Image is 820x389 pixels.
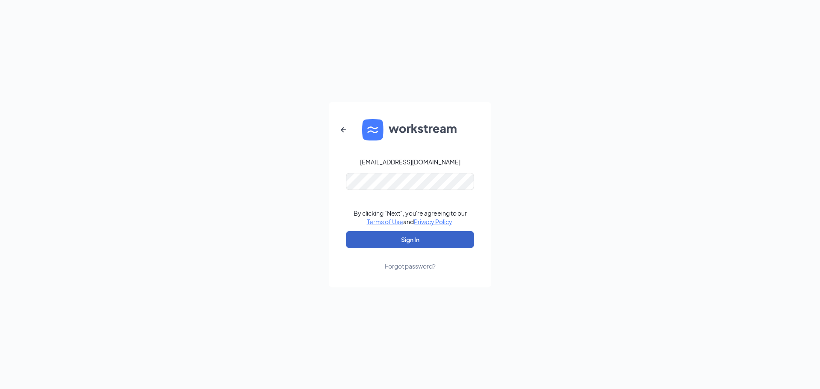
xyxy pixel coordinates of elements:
[354,209,467,226] div: By clicking "Next", you're agreeing to our and .
[360,158,460,166] div: [EMAIL_ADDRESS][DOMAIN_NAME]
[414,218,452,225] a: Privacy Policy
[385,262,436,270] div: Forgot password?
[333,120,354,140] button: ArrowLeftNew
[338,125,348,135] svg: ArrowLeftNew
[346,231,474,248] button: Sign In
[385,248,436,270] a: Forgot password?
[362,119,458,140] img: WS logo and Workstream text
[367,218,403,225] a: Terms of Use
